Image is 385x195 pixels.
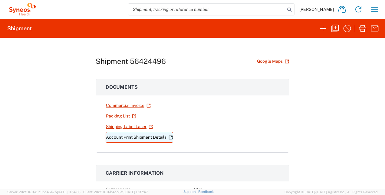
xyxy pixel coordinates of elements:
[106,170,164,176] span: Carrier information
[83,190,148,194] span: Client: 2025.16.0-b4dc8a9
[106,100,151,111] a: Commercial Invoice
[7,190,81,194] span: Server: 2025.16.0-21b0bc45e7b
[96,57,166,66] h1: Shipment 56424496
[194,186,279,193] div: UPS
[106,132,173,143] a: Account Print Shipment Details
[285,189,378,195] span: Copyright © [DATE]-[DATE] Agistix Inc., All Rights Reserved
[299,7,334,12] span: [PERSON_NAME]
[106,187,132,192] span: Carrier name:
[124,190,148,194] span: [DATE] 11:37:47
[183,190,199,193] a: Support
[106,111,137,121] a: Packing List
[106,121,153,132] a: Shipping Label Laser
[257,56,289,67] a: Google Maps
[128,4,285,15] input: Shipment, tracking or reference number
[198,190,214,193] a: Feedback
[106,84,138,90] span: Documents
[57,190,81,194] span: [DATE] 11:54:36
[7,25,32,32] h2: Shipment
